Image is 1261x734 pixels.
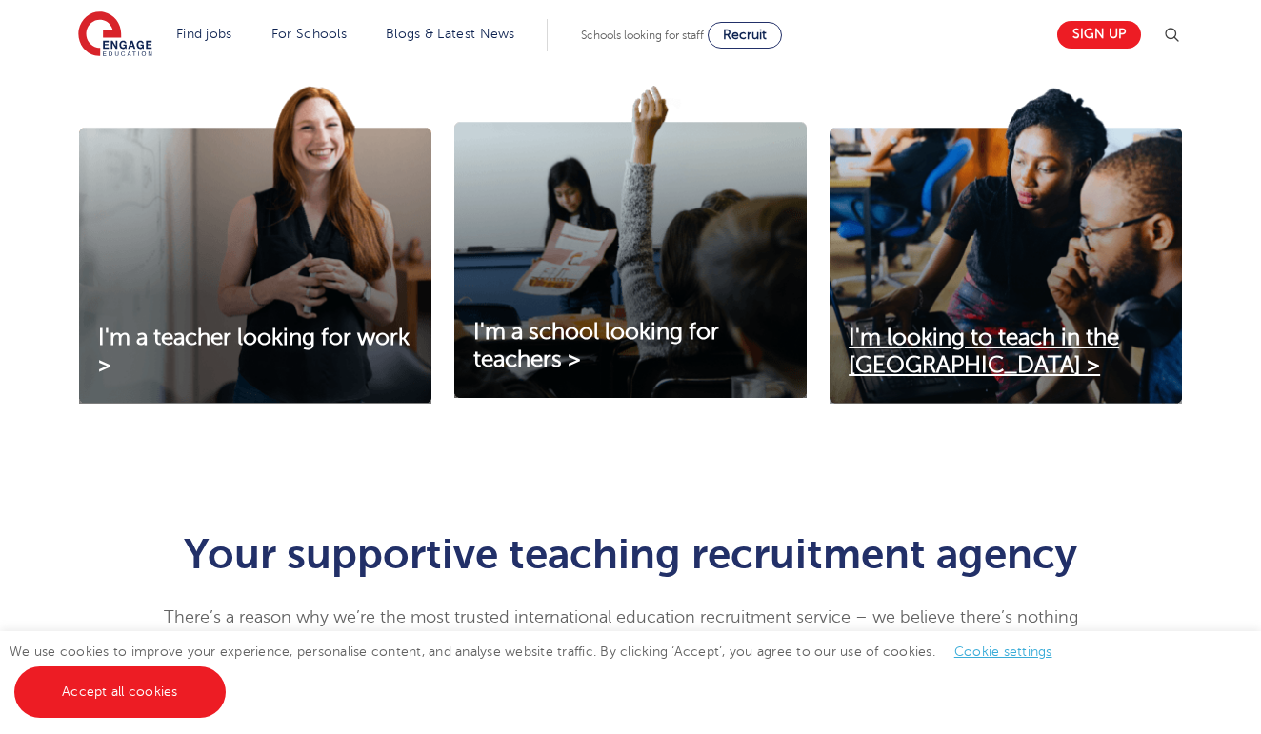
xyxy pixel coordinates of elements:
img: Engage Education [78,11,152,59]
span: We use cookies to improve your experience, personalise content, and analyse website traffic. By c... [10,645,1071,699]
a: Recruit [708,22,782,49]
a: Blogs & Latest News [386,27,515,41]
a: I'm looking to teach in the [GEOGRAPHIC_DATA] > [830,325,1182,380]
a: Sign up [1057,21,1141,49]
span: I'm a teacher looking for work > [98,325,410,378]
a: I'm a school looking for teachers > [454,319,807,374]
img: I'm looking to teach in the UK [830,86,1182,404]
a: I'm a teacher looking for work > [79,325,431,380]
span: I'm looking to teach in the [GEOGRAPHIC_DATA] > [849,325,1119,378]
img: I'm a school looking for teachers [454,86,807,398]
span: I'm a school looking for teachers > [473,319,719,372]
a: Cookie settings [954,645,1052,659]
img: I'm a teacher looking for work [79,86,431,404]
span: Recruit [723,28,767,42]
h1: Your supportive teaching recruitment agency [164,533,1098,575]
span: Schools looking for staff [581,29,704,42]
a: For Schools [271,27,347,41]
a: Accept all cookies [14,666,226,718]
a: Find jobs [176,27,232,41]
span: There’s a reason why we’re the most trusted international education recruitment service – we beli... [164,607,1083,706]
